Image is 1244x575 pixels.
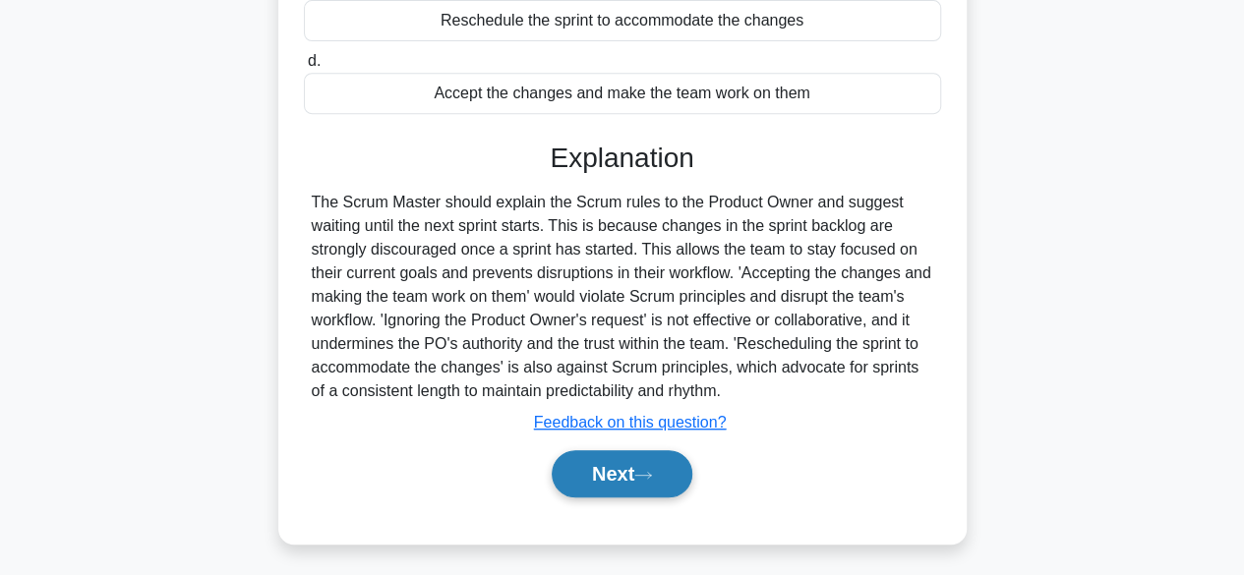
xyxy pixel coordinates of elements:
h3: Explanation [316,142,929,175]
a: Feedback on this question? [534,414,727,431]
div: Accept the changes and make the team work on them [304,73,941,114]
button: Next [552,450,692,497]
div: The Scrum Master should explain the Scrum rules to the Product Owner and suggest waiting until th... [312,191,933,403]
span: d. [308,52,321,69]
